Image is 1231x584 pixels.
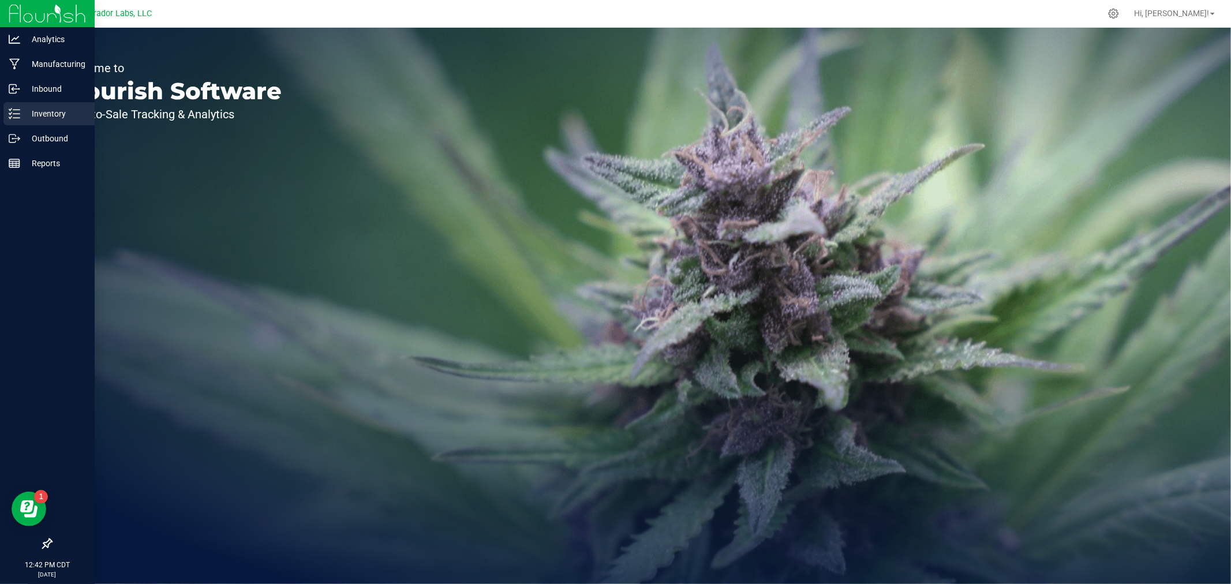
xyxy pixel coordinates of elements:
[9,133,20,144] inline-svg: Outbound
[1106,8,1121,19] div: Manage settings
[9,108,20,119] inline-svg: Inventory
[5,560,89,570] p: 12:42 PM CDT
[20,57,89,71] p: Manufacturing
[84,9,152,18] span: Curador Labs, LLC
[5,570,89,579] p: [DATE]
[20,32,89,46] p: Analytics
[62,108,282,120] p: Seed-to-Sale Tracking & Analytics
[12,492,46,526] iframe: Resource center
[1134,9,1209,18] span: Hi, [PERSON_NAME]!
[34,490,48,504] iframe: Resource center unread badge
[9,158,20,169] inline-svg: Reports
[20,132,89,145] p: Outbound
[9,58,20,70] inline-svg: Manufacturing
[20,107,89,121] p: Inventory
[62,80,282,103] p: Flourish Software
[20,156,89,170] p: Reports
[9,83,20,95] inline-svg: Inbound
[20,82,89,96] p: Inbound
[62,62,282,74] p: Welcome to
[9,33,20,45] inline-svg: Analytics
